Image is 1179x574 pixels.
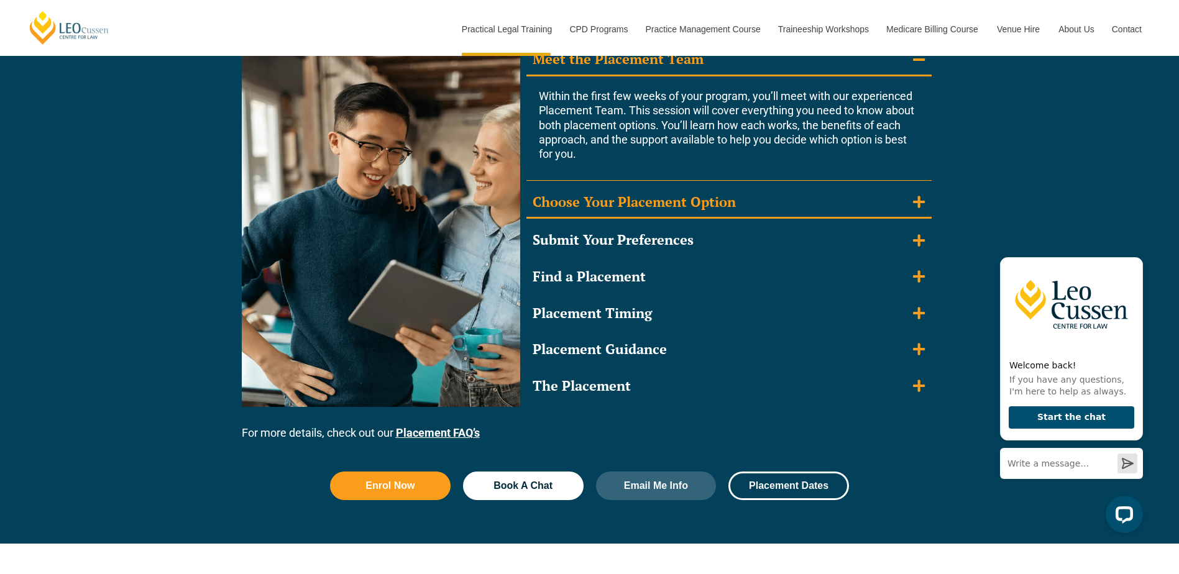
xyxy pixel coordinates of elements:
div: Choose Your Placement Option [533,193,736,211]
summary: Meet the Placement Team [526,44,932,76]
a: Contact [1103,2,1151,56]
a: Venue Hire [988,2,1049,56]
div: The Placement [533,377,631,395]
a: [PERSON_NAME] Centre for Law [28,10,111,45]
summary: Placement Guidance [526,334,932,365]
a: Traineeship Workshops [769,2,877,56]
span: Email Me Info [624,481,688,491]
div: Placement Guidance [533,340,667,358]
div: Submit Your Preferences [533,231,694,249]
a: Enrol Now [330,471,451,500]
iframe: LiveChat chat widget [990,234,1148,543]
summary: Submit Your Preferences [526,225,932,255]
span: For more details, check out our [242,426,393,439]
div: Find a Placement [533,268,646,286]
summary: Find a Placement [526,262,932,292]
a: Practice Management Course [636,2,769,56]
div: Placement Timing [533,304,652,322]
a: Book A Chat [463,471,584,500]
a: Email Me Info [596,471,717,500]
span: Within the first few weeks of your program, you’ll meet with our experienced Placement Team. This... [539,89,914,161]
div: Accordion. Open links with Enter or Space, close with Escape, and navigate with Arrow Keys [526,44,932,401]
a: Practical Legal Training [452,2,561,56]
a: Placement Dates [728,471,849,500]
a: CPD Programs [560,2,636,56]
span: Book A Chat [493,481,553,491]
a: About Us [1049,2,1103,56]
summary: Choose Your Placement Option [526,187,932,219]
a: Placement FAQ’s [396,426,480,439]
a: Medicare Billing Course [877,2,988,56]
span: Placement Dates [749,481,828,491]
summary: The Placement [526,371,932,401]
summary: Placement Timing [526,298,932,329]
span: Enrol Now [365,481,415,491]
div: Meet the Placement Team [533,50,704,68]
